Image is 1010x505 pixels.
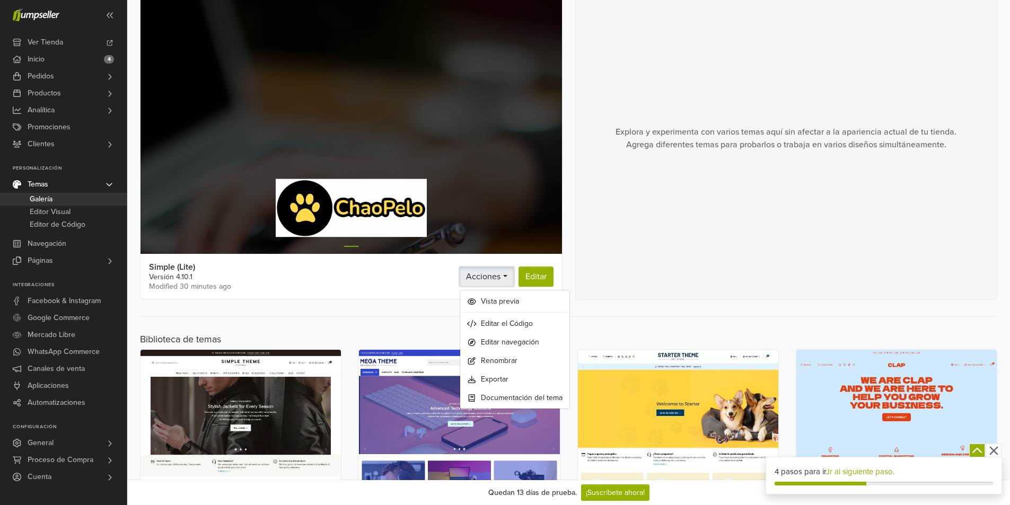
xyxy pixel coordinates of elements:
span: Automatizaciones [28,394,85,411]
a: ¡Suscríbete ahora! [581,484,649,501]
span: Vista previa [481,296,519,307]
a: Acciones [459,267,514,287]
span: Proceso de Compra [28,451,93,468]
span: Editor de Código [30,218,85,231]
span: Facebook & Instagram [28,293,101,309]
span: General [28,435,54,451]
span: Temas [28,176,48,193]
div: Quedan 13 días de prueba. [488,487,577,498]
p: Personalización [13,165,127,172]
span: Productos [28,85,61,102]
a: Ir al siguiente paso. [828,467,894,476]
span: Analítica [28,102,55,119]
div: Acciones [460,290,570,409]
div: 4 pasos para ir. [775,466,993,478]
span: 2025-09-05 18:46 [149,283,231,290]
span: Editor Visual [30,206,71,218]
span: Google Commerce [28,309,90,326]
span: Ver Tienda [28,34,63,51]
span: Cuenta [28,468,51,485]
span: Inicio [28,51,45,68]
span: Promociones [28,119,71,136]
span: Galería [30,193,52,206]
span: Clientes [28,136,55,153]
span: Pedidos [28,68,54,85]
span: Canales de venta [28,360,85,377]
a: Versión 4.10.1 [149,273,192,281]
span: 4 [104,55,114,64]
span: Mercado Libre [28,326,75,343]
p: Configuración [13,424,127,430]
span: Aplicaciones [28,377,69,394]
span: Páginas [28,252,53,269]
span: WhatsApp Commerce [28,343,100,360]
a: Vista previa [463,293,567,309]
span: Simple (Lite) [149,263,231,271]
p: Integraciones [13,282,127,288]
span: Acciones [466,271,500,282]
a: Editar [519,267,554,287]
h5: Biblioteca de temas [140,334,997,345]
span: Navegación [28,235,66,252]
